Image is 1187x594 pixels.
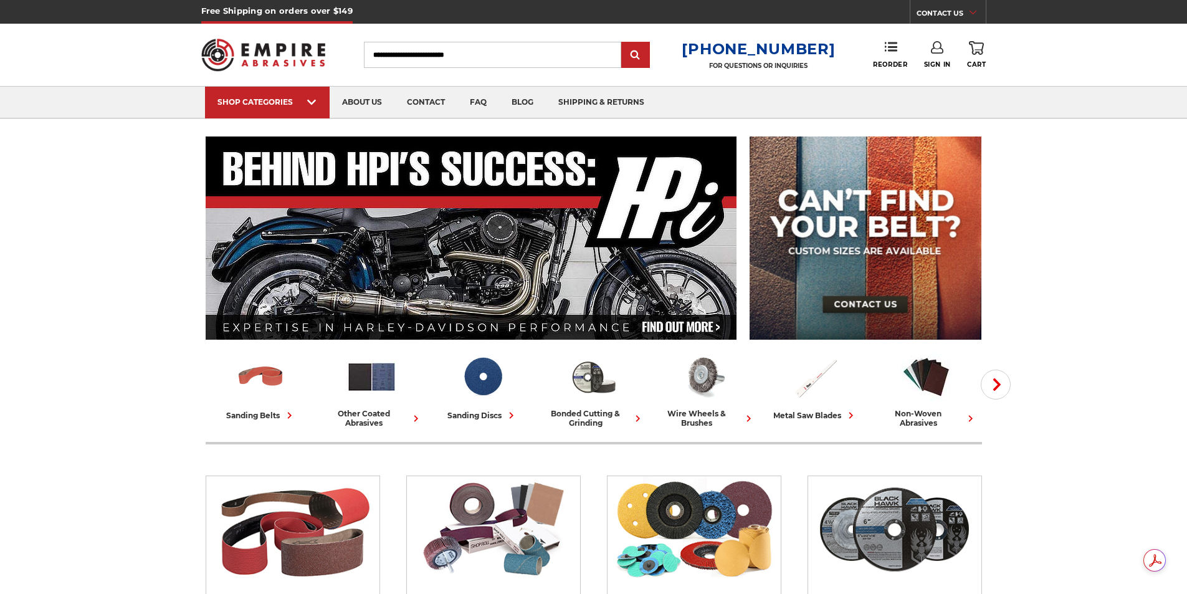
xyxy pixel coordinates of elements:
a: non-woven abrasives [876,351,977,428]
div: wire wheels & brushes [654,409,755,428]
a: other coated abrasives [322,351,422,428]
img: Bonded Cutting & Grinding [814,476,975,582]
img: Sanding Belts [212,476,373,582]
a: blog [499,87,546,118]
div: sanding belts [226,409,296,422]
a: Cart [967,41,986,69]
a: contact [394,87,457,118]
div: non-woven abrasives [876,409,977,428]
div: other coated abrasives [322,409,422,428]
img: Other Coated Abrasives [346,351,398,403]
a: CONTACT US [917,6,986,24]
div: bonded cutting & grinding [543,409,644,428]
div: SHOP CATEGORIES [217,97,317,107]
a: sanding discs [432,351,533,422]
img: Bonded Cutting & Grinding [568,351,619,403]
img: Sanding Belts [235,351,287,403]
img: Sanding Discs [613,476,775,582]
a: wire wheels & brushes [654,351,755,428]
img: promo banner for custom belts. [750,137,981,340]
a: faq [457,87,499,118]
div: metal saw blades [773,409,857,422]
a: [PHONE_NUMBER] [682,40,835,58]
a: sanding belts [211,351,312,422]
a: metal saw blades [765,351,866,422]
p: FOR QUESTIONS OR INQUIRIES [682,62,835,70]
a: about us [330,87,394,118]
div: sanding discs [447,409,518,422]
span: Cart [967,60,986,69]
button: Next [981,370,1011,400]
img: Other Coated Abrasives [412,476,574,582]
a: shipping & returns [546,87,657,118]
a: Reorder [873,41,907,68]
a: bonded cutting & grinding [543,351,644,428]
span: Reorder [873,60,907,69]
img: Non-woven Abrasives [900,351,952,403]
img: Banner for an interview featuring Horsepower Inc who makes Harley performance upgrades featured o... [206,137,737,340]
img: Metal Saw Blades [789,351,841,403]
input: Submit [623,43,648,68]
img: Wire Wheels & Brushes [679,351,730,403]
img: Sanding Discs [457,351,508,403]
span: Sign In [924,60,951,69]
img: Empire Abrasives [201,31,326,79]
